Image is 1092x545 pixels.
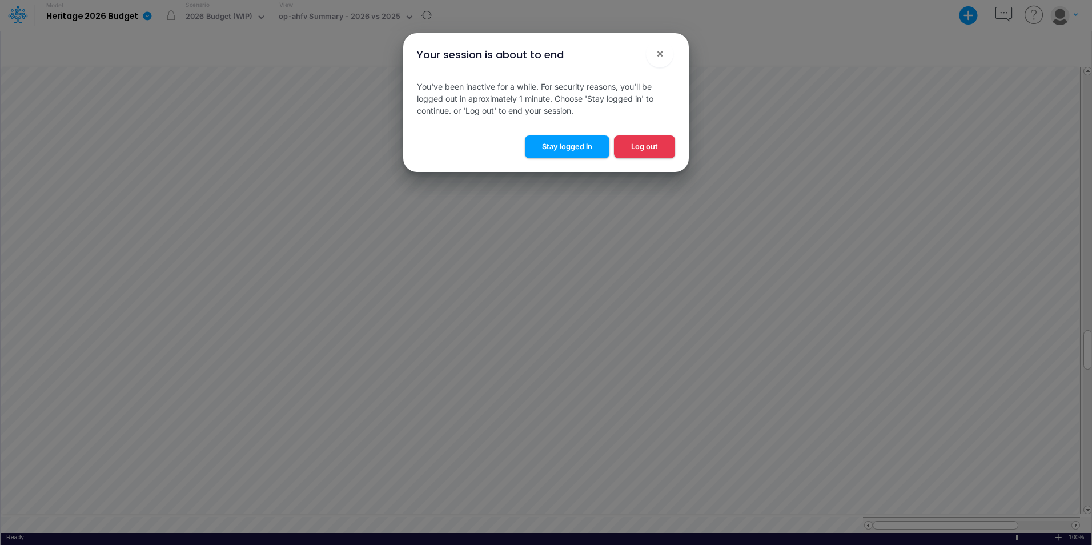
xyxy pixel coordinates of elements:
button: Close [646,40,673,67]
span: × [656,46,664,60]
button: Stay logged in [525,135,609,158]
button: Log out [614,135,675,158]
div: Your session is about to end [417,47,564,62]
div: You've been inactive for a while. For security reasons, you'll be logged out in aproximately 1 mi... [408,71,684,126]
